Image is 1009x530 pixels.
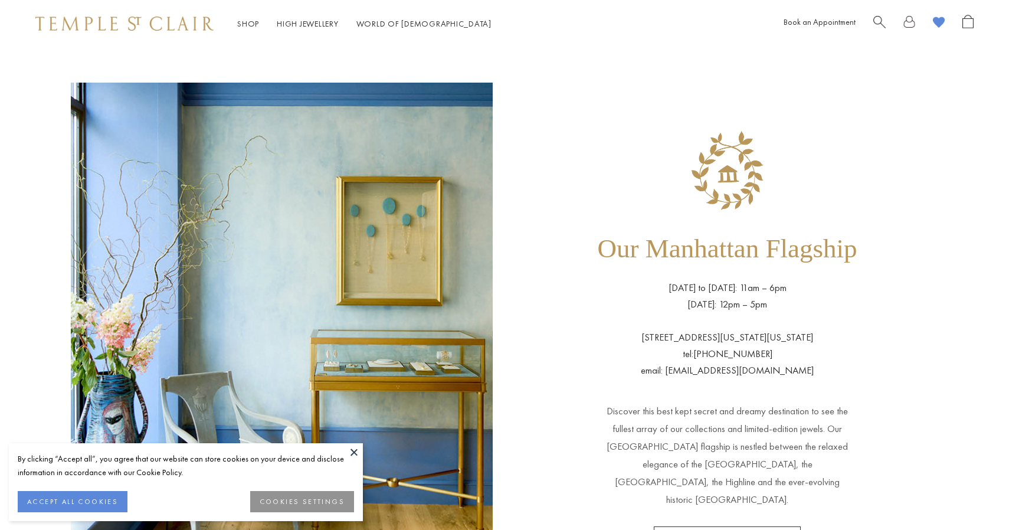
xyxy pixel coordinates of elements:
a: Book an Appointment [784,17,856,27]
img: Temple St. Clair [35,17,214,31]
p: Discover this best kept secret and dreamy destination to see the fullest array of our collections... [605,379,850,509]
button: COOKIES SETTINGS [250,491,354,512]
iframe: Gorgias live chat messenger [950,475,997,518]
nav: Main navigation [237,17,492,31]
p: [STREET_ADDRESS][US_STATE][US_STATE] tel:[PHONE_NUMBER] email: [EMAIL_ADDRESS][DOMAIN_NAME] [641,313,814,379]
a: Open Shopping Bag [962,15,974,33]
a: ShopShop [237,18,259,29]
button: ACCEPT ALL COOKIES [18,491,127,512]
div: By clicking “Accept all”, you agree that our website can store cookies on your device and disclos... [18,452,354,479]
a: High JewelleryHigh Jewellery [277,18,339,29]
a: Search [873,15,886,33]
a: World of [DEMOGRAPHIC_DATA]World of [DEMOGRAPHIC_DATA] [356,18,492,29]
p: [DATE] to [DATE]: 11am – 6pm [DATE]: 12pm – 5pm [669,280,787,313]
a: View Wishlist [933,15,945,33]
h1: Our Manhattan Flagship [598,218,857,280]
